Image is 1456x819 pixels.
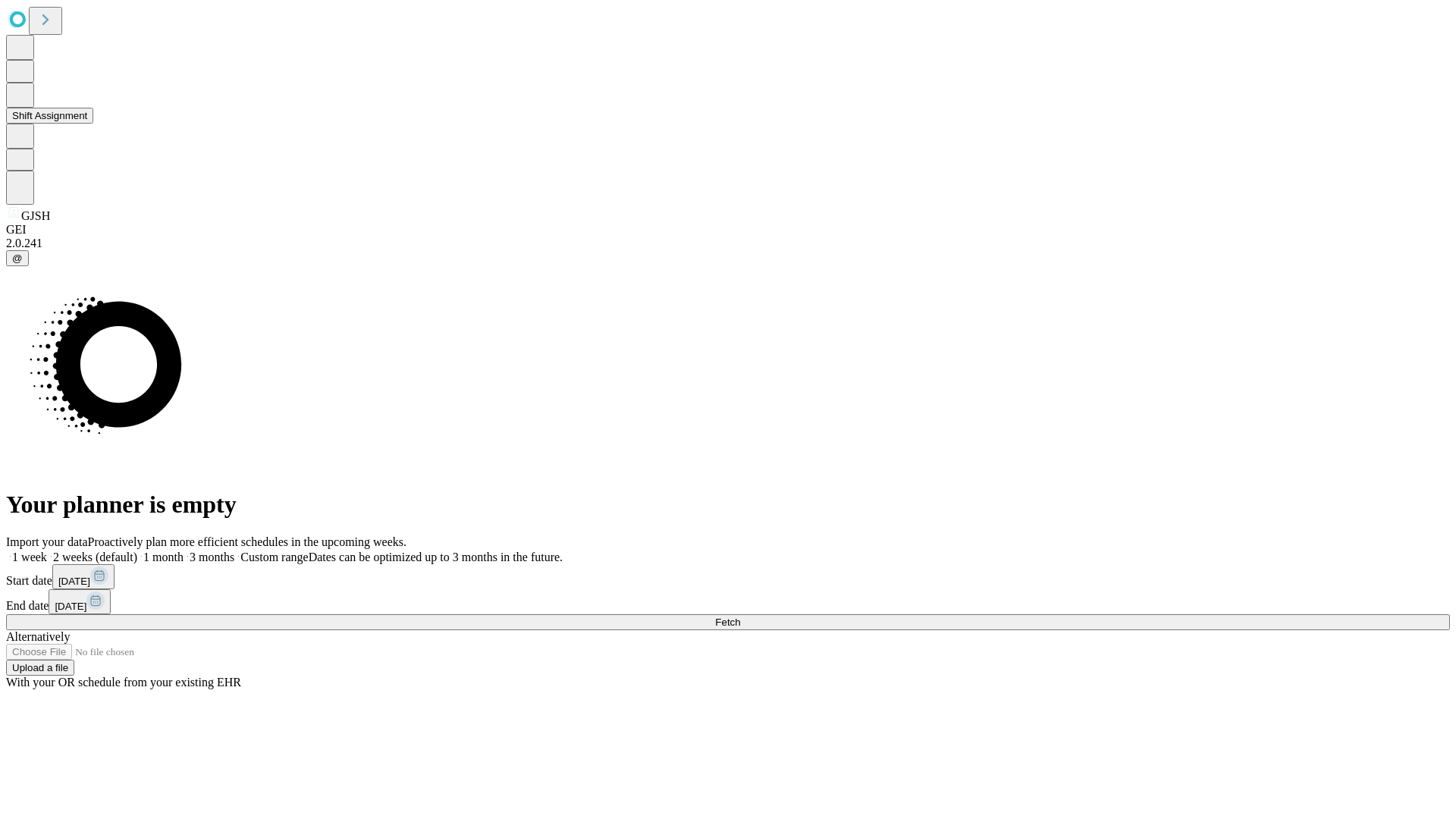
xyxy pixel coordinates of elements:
[6,108,93,124] button: Shift Assignment
[6,589,1450,614] div: End date
[21,209,50,222] span: GJSH
[240,551,308,563] span: Custom range
[6,237,1450,250] div: 2.0.241
[6,630,70,643] span: Alternatively
[6,564,1450,589] div: Start date
[49,589,111,614] button: [DATE]
[52,564,115,589] button: [DATE]
[6,676,241,689] span: With your OR schedule from your existing EHR
[6,223,1450,237] div: GEI
[6,614,1450,630] button: Fetch
[53,551,137,563] span: 2 weeks (default)
[55,601,86,612] span: [DATE]
[143,551,184,563] span: 1 month
[6,660,74,676] button: Upload a file
[12,551,47,563] span: 1 week
[88,535,406,548] span: Proactively plan more efficient schedules in the upcoming weeks.
[309,551,563,563] span: Dates can be optimized up to 3 months in the future.
[12,253,23,264] span: @
[6,491,1450,519] h1: Your planner is empty
[6,250,29,266] button: @
[190,551,234,563] span: 3 months
[715,617,740,628] span: Fetch
[6,535,88,548] span: Import your data
[58,576,90,587] span: [DATE]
